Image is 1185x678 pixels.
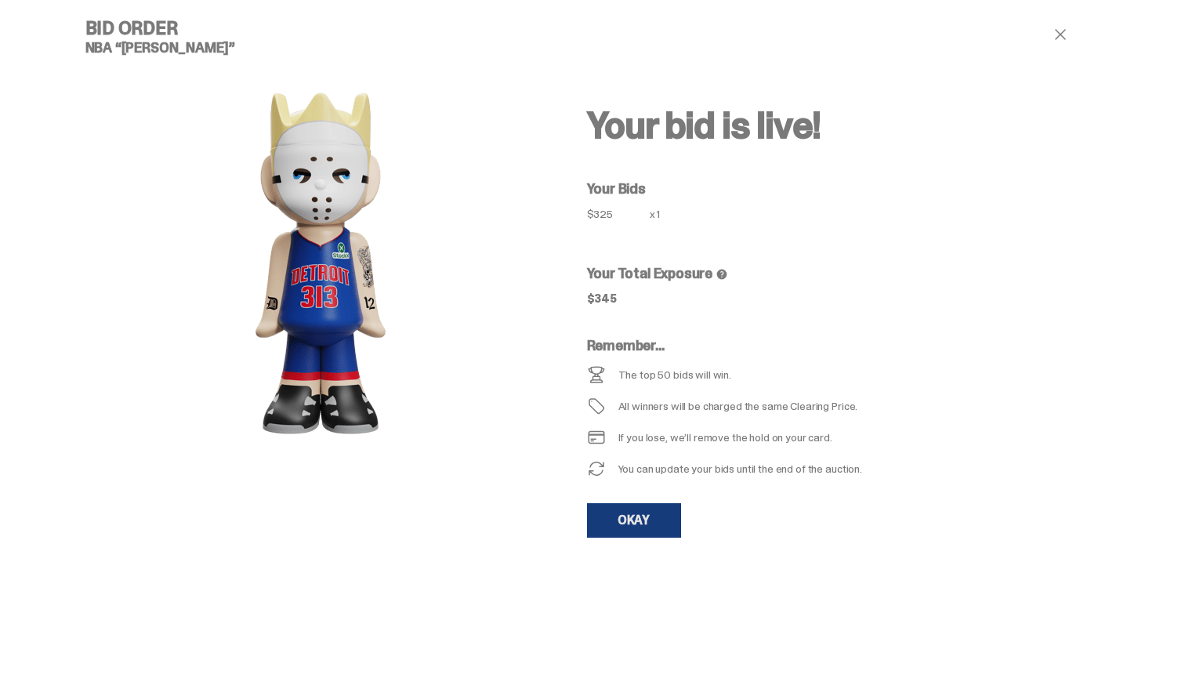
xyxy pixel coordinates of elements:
div: $345 [587,293,617,304]
div: $325 [587,208,650,219]
div: You can update your bids until the end of the auction. [618,463,862,474]
a: OKAY [587,503,681,538]
h5: Your Bids [587,182,1089,196]
h5: Remember... [587,339,988,353]
div: All winners will be charged the same Clearing Price. [618,401,988,412]
h5: NBA “[PERSON_NAME]” [85,41,556,55]
h5: Your Total Exposure [587,266,1089,281]
div: The top 50 bids will win. [618,369,732,380]
div: x 1 [650,208,675,229]
h2: Your bid is live! [587,107,1089,144]
img: product image [164,67,477,459]
h4: Bid Order [85,19,556,38]
div: If you lose, we’ll remove the hold on your card. [618,432,832,443]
